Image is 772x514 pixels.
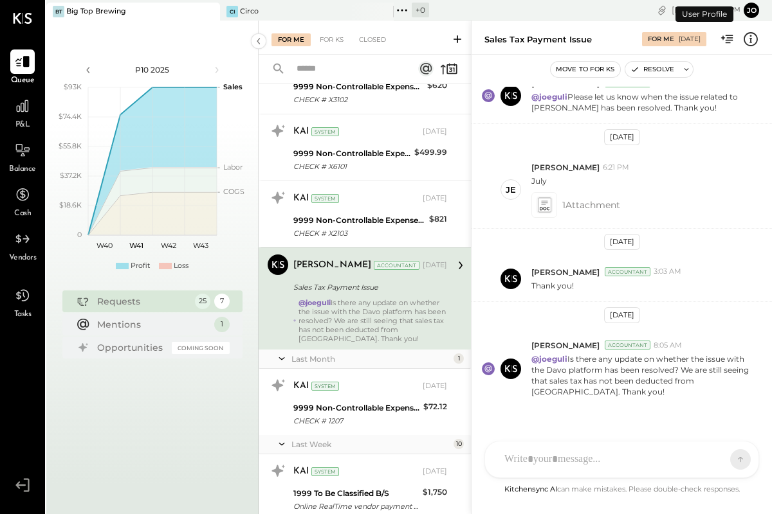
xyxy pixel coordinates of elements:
div: CHECK # X6101 [293,160,410,173]
a: Tasks [1,283,44,321]
div: 1999 To Be Classified B/S [293,487,419,500]
div: 25 [195,294,210,309]
div: Profit [131,261,150,271]
div: [DATE] [604,234,640,250]
text: W43 [193,241,208,250]
div: Sales Tax Payment Issue [293,281,443,294]
div: [DATE] [423,381,447,391]
div: Sales Tax Payment Issue [484,33,592,46]
div: [DATE] [423,127,447,137]
div: Mentions [97,318,208,331]
span: [PERSON_NAME] [531,267,600,278]
div: Last Week [291,439,450,450]
strong: @joeguli [531,92,567,102]
div: CHECK # 1207 [293,414,419,427]
div: Accountant [605,341,650,350]
span: [PERSON_NAME] [531,340,600,351]
div: KAI [293,465,309,478]
div: 9999 Non-Controllable Expenses:Other Income and Expenses:To Be Classified P&L [293,214,425,227]
div: [DATE] [679,35,701,44]
div: $1,750 [423,486,447,499]
div: + 0 [412,3,429,17]
text: Sales [223,82,243,91]
p: Thank you! [531,280,574,291]
span: Queue [11,75,35,87]
div: For KS [313,33,350,46]
div: je [506,184,516,196]
a: Cash [1,182,44,220]
div: [DATE] [604,307,640,323]
div: CHECK # X2103 [293,227,425,240]
text: W42 [161,241,176,250]
div: System [311,382,339,391]
div: 1 [214,317,230,332]
div: [DATE] [423,260,447,270]
div: BT [53,6,64,17]
div: Opportunities [97,341,165,354]
div: Closed [353,33,392,46]
div: Requests [97,295,188,308]
button: Move to for ks [551,62,620,77]
div: $72.12 [423,400,447,413]
text: Labor [223,163,243,172]
div: 9999 Non-Controllable Expenses:Other Income and Expenses:To Be Classified P&L [293,80,423,93]
div: [DATE] [423,193,447,204]
div: 9999 Non-Controllable Expenses:Other Income and Expenses:To Be Classified P&L [293,147,410,160]
span: Tasks [14,309,32,321]
span: Vendors [9,253,37,264]
div: CHECK # X3102 [293,93,423,106]
a: Queue [1,49,44,87]
div: 7 [214,294,230,309]
text: $18.6K [59,200,82,209]
text: $55.8K [59,141,82,150]
strong: @joeguli [299,298,331,307]
span: P&L [15,120,30,131]
div: copy link [656,3,668,17]
text: 0 [77,230,82,239]
div: $499.99 [414,146,447,159]
div: Big Top Brewing [66,6,126,17]
div: 10 [454,439,464,449]
span: pm [730,5,740,14]
text: $37.2K [60,171,82,180]
div: KAI [293,192,309,205]
div: Is there any update on whether the issue with the Davo platform has been resolved? We are still s... [299,298,447,343]
div: 9999 Non-Controllable Expenses:Other Income and Expenses:To Be Classified P&L [293,402,419,414]
div: $821 [429,213,447,226]
button: Resolve [625,62,679,77]
div: P10 2025 [98,64,207,75]
span: Balance [9,164,36,175]
div: [DATE] [423,466,447,477]
span: 3:03 AM [654,267,681,277]
text: $93K [64,82,82,91]
div: KAI [293,380,309,393]
div: Ci [226,6,238,17]
div: User Profile [675,6,733,22]
text: W41 [129,241,143,250]
div: KAI [293,125,309,138]
div: System [311,467,339,476]
span: 6:21 PM [603,163,629,173]
p: Is there any update on whether the issue with the Davo platform has been resolved? We are still s... [531,353,750,398]
div: For Me [271,33,311,46]
a: Balance [1,138,44,175]
div: Accountant [605,267,650,276]
span: 12 : 12 [702,4,728,16]
div: [DATE] [672,4,740,16]
div: Circo [240,6,259,17]
div: Coming Soon [172,342,230,354]
div: System [311,194,339,203]
div: [DATE] [604,129,640,145]
p: Please let us know when the issue related to [PERSON_NAME] has been resolved. Thank you! [531,91,750,113]
strong: @joeguli [531,354,567,364]
text: COGS [223,187,244,196]
a: Vendors [1,227,44,264]
button: jo [744,3,759,18]
span: 8:05 AM [654,341,682,351]
div: Loss [174,261,188,271]
div: For Me [648,35,674,44]
div: System [311,127,339,136]
div: 1 [454,353,464,364]
span: 1 Attachment [562,192,620,218]
text: W40 [96,241,112,250]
